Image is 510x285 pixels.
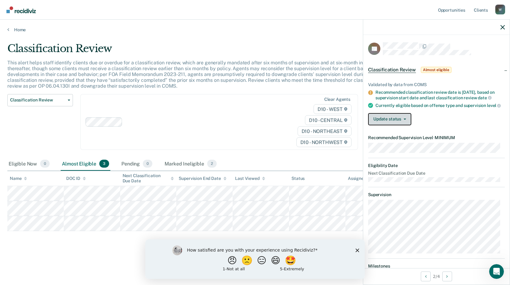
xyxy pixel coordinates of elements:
[7,60,383,89] p: This alert helps staff identify clients due or overdue for a classification review, which are gen...
[298,126,352,136] span: D10 - NORTHEAST
[40,160,50,168] span: 0
[179,176,226,181] div: Supervision End Date
[348,176,377,181] div: Assigned to
[61,157,110,171] div: Almost Eligible
[368,67,416,73] span: Classification Review
[10,176,27,181] div: Name
[363,60,510,80] div: Classification ReviewAlmost eligible
[163,157,218,171] div: Marked Ineligible
[305,115,352,125] span: D10 - CENTRAL
[368,82,505,87] div: Validated by data from COMS
[368,163,505,168] dt: Eligibility Date
[7,27,503,32] a: Home
[66,176,86,181] div: DOC ID
[207,160,217,168] span: 2
[314,104,352,114] span: D10 - WEST
[291,176,305,181] div: Status
[324,97,350,102] div: Clear agents
[433,135,435,140] span: •
[368,113,411,125] button: Update status
[421,67,451,73] span: Almost eligible
[7,42,390,60] div: Classification Review
[296,137,352,147] span: D10 - NORTHWEST
[375,90,505,100] div: Recommended classification review date is [DATE], based on supervision start date and last classi...
[123,173,174,184] div: Next Classification Due Date
[363,268,510,284] div: 2 / 4
[368,264,505,269] dt: Milestones
[10,97,65,103] span: Classification Review
[145,239,365,279] iframe: Survey by Kim from Recidiviz
[489,264,504,279] iframe: Intercom live chat
[442,272,452,281] button: Next Opportunity
[368,192,505,197] dt: Supervision
[375,103,505,108] div: Currently eligible based on offense type and supervision
[143,160,152,168] span: 0
[120,157,154,171] div: Pending
[99,160,109,168] span: 3
[495,5,505,14] div: W
[6,6,36,13] img: Recidiviz
[368,171,505,176] dt: Next Classification Due Date
[495,5,505,14] button: Profile dropdown button
[487,103,501,108] span: level
[368,135,505,140] dt: Recommended Supervision Level MINIMUM
[7,157,51,171] div: Eligible Now
[235,176,265,181] div: Last Viewed
[421,272,431,281] button: Previous Opportunity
